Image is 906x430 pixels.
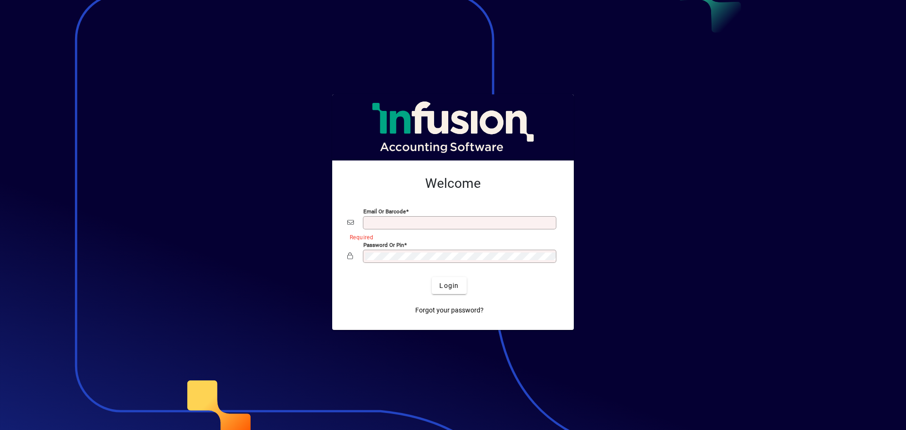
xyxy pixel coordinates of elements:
[347,176,559,192] h2: Welcome
[350,232,551,242] mat-error: Required
[432,277,466,294] button: Login
[411,302,487,319] a: Forgot your password?
[363,208,406,215] mat-label: Email or Barcode
[363,242,404,248] mat-label: Password or Pin
[439,281,459,291] span: Login
[415,305,484,315] span: Forgot your password?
